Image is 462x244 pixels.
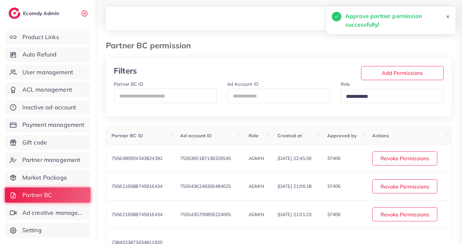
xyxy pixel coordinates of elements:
a: Setting [5,223,90,238]
span: ADMIN [249,183,264,189]
span: Setting [22,226,42,234]
label: Partner BC ID [114,81,143,87]
a: ACL management [5,82,90,97]
span: Inactive ad account [22,103,76,112]
span: Payment management [22,121,85,129]
a: Inactive ad account [5,100,90,115]
span: Approved by [327,133,357,139]
h3: Filters [114,66,169,76]
button: Revoke Permissions [372,151,437,166]
span: Partner BC ID [111,133,143,139]
span: ADMIN [249,155,264,161]
span: Partner management [22,156,81,164]
div: Search for option [341,89,444,103]
span: Actions [372,133,389,139]
span: 37406 [327,211,341,217]
span: Ad creative management [22,209,85,217]
span: Gift code [22,138,47,147]
a: Product Links [5,30,90,45]
span: Partner BC [22,191,52,199]
span: [DATE] 22:45:36 [278,155,311,161]
button: Revoke Permissions [372,207,437,221]
input: Search for option [344,92,435,102]
button: Revoke Permissions [372,179,437,193]
span: 7556216588745916434 [111,183,162,189]
button: Add Permissions [361,66,444,80]
img: logo [9,8,20,19]
a: logoEcomdy Admin [9,8,61,19]
a: Auto Refund [5,47,90,62]
h3: Partner BC permission [106,41,196,50]
h5: Approve partner permission successfully! [345,12,446,29]
span: User management [22,68,73,77]
h2: Ecomdy Admin [23,10,61,16]
span: Market Package [22,173,67,182]
label: Ad Account ID [227,81,258,87]
span: Created at [278,133,302,139]
a: Gift code [5,135,90,150]
span: 7556480004343824392 [111,155,162,161]
a: User management [5,65,90,80]
a: Partner management [5,152,90,167]
span: 7555435700859224065 [180,211,231,217]
a: Payment management [5,117,90,132]
label: Role [341,81,350,87]
span: 7535360187138326545 [180,155,231,161]
a: Ad creative management [5,205,90,220]
span: 37406 [327,183,341,189]
span: 37406 [327,155,341,161]
span: [DATE] 21:06:18 [278,183,311,189]
span: ACL management [22,85,72,94]
span: Role [249,133,259,139]
span: ADMIN [249,211,264,217]
span: [DATE] 21:01:23 [278,211,311,217]
span: Ad account ID [180,133,212,139]
span: 7555436249356484625 [180,183,231,189]
a: Partner BC [5,188,90,203]
span: 7556216588745916434 [111,211,162,217]
a: Market Package [5,170,90,185]
span: Product Links [22,33,59,41]
span: Auto Refund [22,50,57,59]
